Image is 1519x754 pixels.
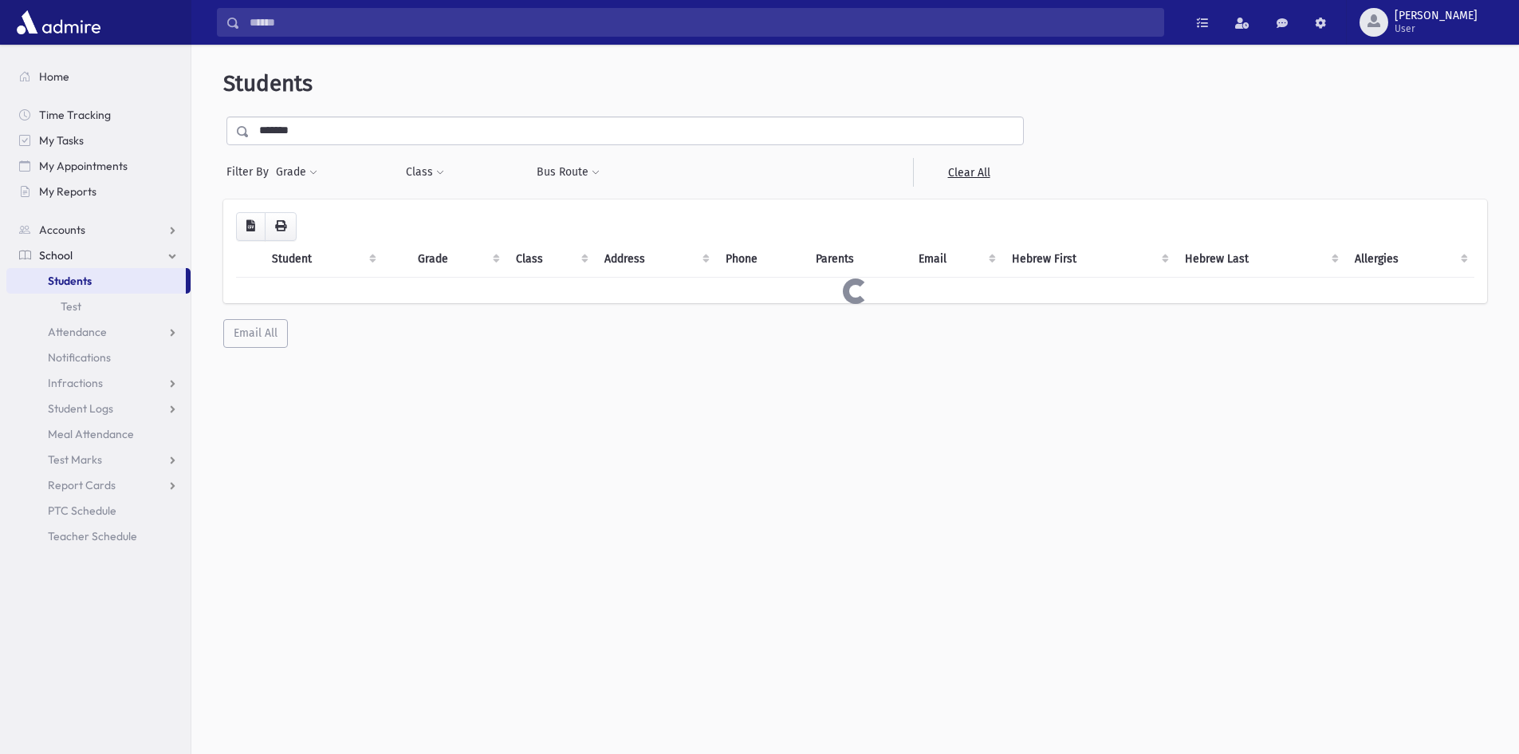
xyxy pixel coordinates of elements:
th: Allergies [1345,241,1474,278]
a: Test Marks [6,447,191,472]
span: My Reports [39,184,96,199]
span: Report Cards [48,478,116,492]
span: School [39,248,73,263]
a: Notifications [6,345,191,370]
img: AdmirePro [13,6,104,38]
a: Attendance [6,319,191,345]
span: Filter By [226,164,275,180]
a: Teacher Schedule [6,523,191,549]
span: Time Tracking [39,108,111,122]
span: My Tasks [39,133,84,148]
span: User [1395,22,1478,35]
a: Clear All [913,158,1024,187]
button: Email All [223,319,288,348]
th: Class [506,241,596,278]
th: Phone [716,241,806,278]
button: Bus Route [536,158,600,187]
span: Meal Attendance [48,427,134,441]
span: Teacher Schedule [48,529,137,543]
a: School [6,243,191,268]
a: My Tasks [6,128,191,153]
button: Class [405,158,445,187]
a: My Reports [6,179,191,204]
a: Meal Attendance [6,421,191,447]
span: Students [48,274,92,288]
a: Report Cards [6,472,191,498]
a: Test [6,294,191,319]
a: Infractions [6,370,191,396]
span: Notifications [48,350,111,365]
span: PTC Schedule [48,503,116,518]
span: My Appointments [39,159,128,173]
span: Infractions [48,376,103,390]
th: Student [262,241,383,278]
a: Time Tracking [6,102,191,128]
button: Print [265,212,297,241]
th: Hebrew Last [1175,241,1346,278]
th: Email [909,241,1002,278]
th: Address [595,241,716,278]
input: Search [240,8,1163,37]
span: Test Marks [48,452,102,467]
span: Attendance [48,325,107,339]
button: CSV [236,212,266,241]
a: Home [6,64,191,89]
th: Parents [806,241,909,278]
span: Home [39,69,69,84]
span: [PERSON_NAME] [1395,10,1478,22]
a: PTC Schedule [6,498,191,523]
th: Hebrew First [1002,241,1175,278]
span: Accounts [39,223,85,237]
a: Accounts [6,217,191,243]
a: Student Logs [6,396,191,421]
span: Student Logs [48,401,113,416]
a: Students [6,268,186,294]
a: My Appointments [6,153,191,179]
span: Students [223,70,313,97]
button: Grade [275,158,318,187]
th: Grade [408,241,506,278]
